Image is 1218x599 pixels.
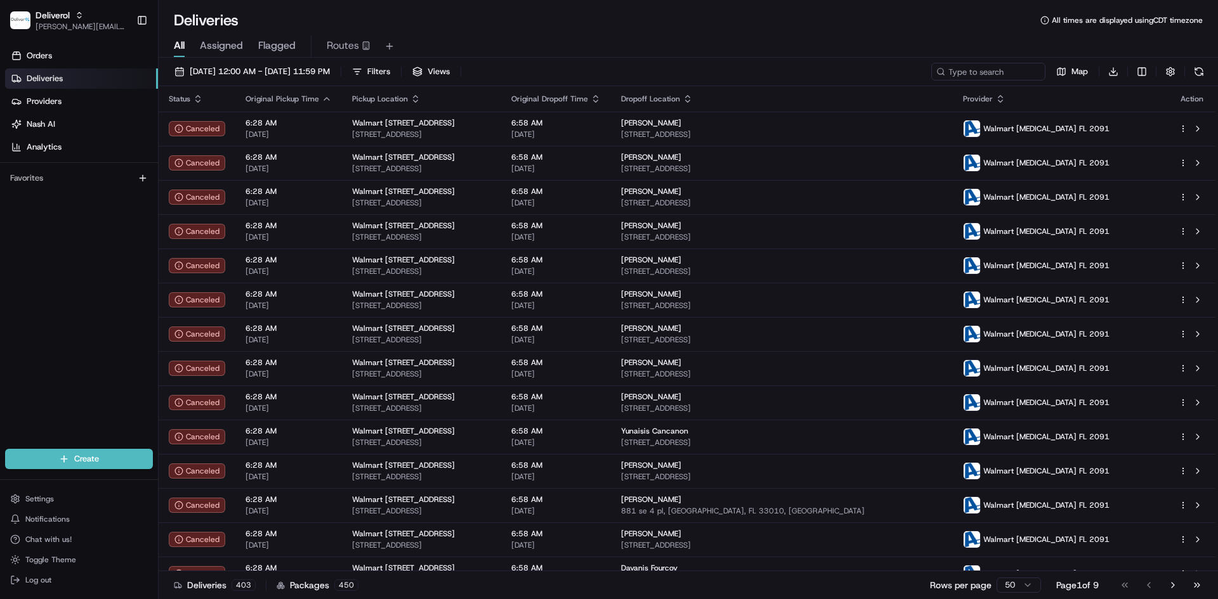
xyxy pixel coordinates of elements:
[352,460,455,470] span: Walmart [STREET_ADDRESS]
[983,261,1110,271] span: Walmart [MEDICAL_DATA] FL 2091
[352,426,455,436] span: Walmart [STREET_ADDRESS]
[621,266,942,276] span: [STREET_ADDRESS]
[511,426,601,436] span: 6:58 AM
[511,403,601,413] span: [DATE]
[5,449,153,469] button: Create
[511,529,601,539] span: 6:58 AM
[5,168,153,188] div: Favorites
[5,571,153,589] button: Log out
[246,129,332,139] span: [DATE]
[352,369,491,379] span: [STREET_ADDRESS]
[511,540,601,550] span: [DATE]
[246,506,332,516] span: [DATE]
[983,397,1110,408] span: Walmart [MEDICAL_DATA] FL 2091
[36,9,70,22] span: Deliverol
[1190,63,1208,81] button: Refresh
[964,565,980,582] img: ActionCourier.png
[964,120,980,137] img: ActionCourier.png
[407,63,455,81] button: Views
[246,335,332,345] span: [DATE]
[174,38,185,53] span: All
[621,426,688,436] span: Yunaisis Cancanon
[511,494,601,505] span: 6:58 AM
[983,466,1110,476] span: Walmart [MEDICAL_DATA] FL 2091
[511,221,601,231] span: 6:58 AM
[5,46,158,66] a: Orders
[27,73,63,84] span: Deliveries
[25,534,72,544] span: Chat with us!
[246,94,319,104] span: Original Pickup Time
[983,534,1110,544] span: Walmart [MEDICAL_DATA] FL 2091
[169,121,225,136] button: Canceled
[352,506,491,516] span: [STREET_ADDRESS]
[5,114,158,134] a: Nash AI
[511,563,601,573] span: 6:58 AM
[511,118,601,128] span: 6:58 AM
[246,164,332,174] span: [DATE]
[169,566,225,581] div: Canceled
[621,540,942,550] span: [STREET_ADDRESS]
[983,295,1110,305] span: Walmart [MEDICAL_DATA] FL 2091
[169,326,225,342] button: Canceled
[246,426,332,436] span: 6:28 AM
[169,258,225,273] button: Canceled
[246,529,332,539] span: 6:28 AM
[169,292,225,307] button: Canceled
[352,357,455,368] span: Walmart [STREET_ADDRESS]
[983,124,1110,134] span: Walmart [MEDICAL_DATA] FL 2091
[169,190,225,205] div: Canceled
[246,198,332,208] span: [DATE]
[964,223,980,240] img: ActionCourier.png
[621,563,678,573] span: Dayanis Fourcoy
[1056,579,1099,591] div: Page 1 of 9
[27,96,62,107] span: Providers
[36,22,126,32] button: [PERSON_NAME][EMAIL_ADDRESS][PERSON_NAME][DOMAIN_NAME]
[930,579,992,591] p: Rows per page
[621,289,681,299] span: [PERSON_NAME]
[511,289,601,299] span: 6:58 AM
[1179,94,1205,104] div: Action
[511,164,601,174] span: [DATE]
[169,395,225,410] div: Canceled
[621,118,681,128] span: [PERSON_NAME]
[964,326,980,342] img: ActionCourier.png
[511,152,601,162] span: 6:58 AM
[5,490,153,508] button: Settings
[964,189,980,205] img: ActionCourier.png
[621,437,942,448] span: [STREET_ADDRESS]
[621,369,942,379] span: [STREET_ADDRESS]
[169,63,336,81] button: [DATE] 12:00 AM - [DATE] 11:59 PM
[964,463,980,479] img: ActionCourier.png
[5,510,153,528] button: Notifications
[352,323,455,333] span: Walmart [STREET_ADDRESS]
[5,531,153,548] button: Chat with us!
[621,392,681,402] span: [PERSON_NAME]
[621,529,681,539] span: [PERSON_NAME]
[169,94,190,104] span: Status
[352,198,491,208] span: [STREET_ADDRESS]
[983,363,1110,373] span: Walmart [MEDICAL_DATA] FL 2091
[964,394,980,411] img: ActionCourier.png
[246,118,332,128] span: 6:28 AM
[621,152,681,162] span: [PERSON_NAME]
[511,472,601,482] span: [DATE]
[1052,15,1203,25] span: All times are displayed using CDT timezone
[200,38,243,53] span: Assigned
[428,66,450,77] span: Views
[352,563,455,573] span: Walmart [STREET_ADDRESS]
[346,63,396,81] button: Filters
[277,579,358,591] div: Packages
[352,300,491,311] span: [STREET_ADDRESS]
[511,323,601,333] span: 6:58 AM
[246,460,332,470] span: 6:28 AM
[511,357,601,368] span: 6:58 AM
[246,232,332,242] span: [DATE]
[5,68,158,89] a: Deliveries
[169,429,225,444] button: Canceled
[169,532,225,547] div: Canceled
[5,91,158,112] a: Providers
[169,463,225,479] div: Canceled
